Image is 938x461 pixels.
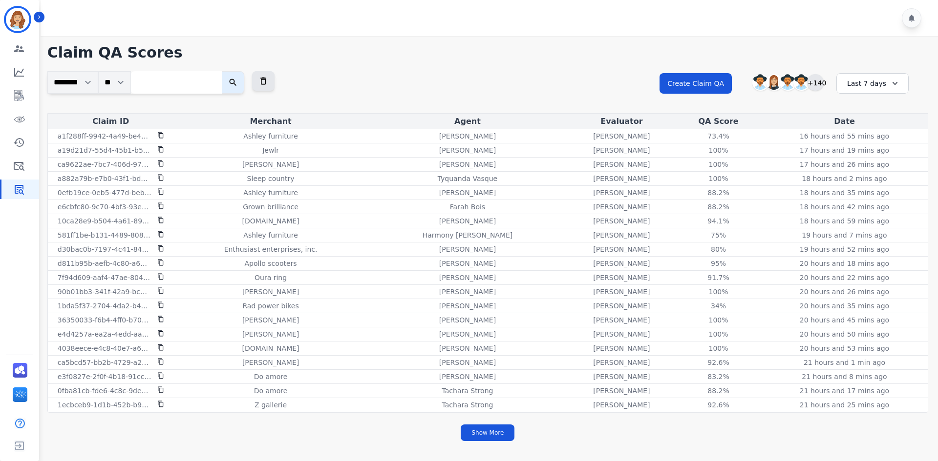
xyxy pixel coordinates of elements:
[697,301,741,311] div: 34 %
[593,358,650,367] p: [PERSON_NAME]
[804,358,885,367] p: 21 hours and 1 min ago
[439,315,496,325] p: [PERSON_NAME]
[439,287,496,297] p: [PERSON_NAME]
[800,216,889,226] p: 18 hours and 59 mins ago
[242,315,299,325] p: [PERSON_NAME]
[242,343,299,353] p: [DOMAIN_NAME]
[800,160,889,169] p: 17 hours and 26 mins ago
[593,273,650,282] p: [PERSON_NAME]
[593,259,650,268] p: [PERSON_NAME]
[697,259,741,268] div: 95 %
[243,188,298,198] p: Ashley furniture
[442,400,493,410] p: Tachara Strong
[800,301,889,311] p: 20 hours and 35 mins ago
[242,160,299,169] p: [PERSON_NAME]
[439,188,496,198] p: [PERSON_NAME]
[439,301,496,311] p: [PERSON_NAME]
[593,244,650,254] p: [PERSON_NAME]
[58,358,151,367] p: ca5bcd57-bb2b-4729-a236-39658c927e09
[58,244,151,254] p: d30bac0b-7197-4c41-8421-dfa8e1946169
[58,188,151,198] p: 0efb19ce-0eb5-477d-beb2-4ea22f40d558
[697,160,741,169] div: 100 %
[593,400,650,410] p: [PERSON_NAME]
[461,424,514,441] button: Show More
[697,174,741,183] div: 100 %
[593,131,650,141] p: [PERSON_NAME]
[423,230,513,240] p: Harmony [PERSON_NAME]
[593,230,650,240] p: [PERSON_NAME]
[800,202,889,212] p: 18 hours and 42 mins ago
[807,74,824,91] div: +140
[800,145,889,155] p: 17 hours and 19 mins ago
[800,315,889,325] p: 20 hours and 45 mins ago
[439,160,496,169] p: [PERSON_NAME]
[660,73,732,94] button: Create Claim QA
[439,329,496,339] p: [PERSON_NAME]
[439,273,496,282] p: [PERSON_NAME]
[58,273,151,282] p: 7f94d609-aaf4-47ae-804b-3e283bdffc9c
[58,160,151,169] p: ca9622ae-7bc7-406d-9756-59c981eaa77c
[254,372,288,381] p: Do amore
[593,315,650,325] p: [PERSON_NAME]
[58,301,151,311] p: 1bda5f37-2704-4da2-b49f-ab84a27e0a8a
[242,301,298,311] p: Rad power bikes
[593,174,650,183] p: [PERSON_NAME]
[58,145,151,155] p: a19d21d7-55d4-45b1-b58e-3fa5933d4780
[439,343,496,353] p: [PERSON_NAME]
[369,116,565,127] div: Agent
[593,343,650,353] p: [PERSON_NAME]
[439,145,496,155] p: [PERSON_NAME]
[593,386,650,396] p: [PERSON_NAME]
[255,273,287,282] p: Oura ring
[439,358,496,367] p: [PERSON_NAME]
[58,216,151,226] p: 10ca28e9-b504-4a61-8975-cd71212cda07
[245,259,297,268] p: Apollo scooters
[800,273,889,282] p: 20 hours and 22 mins ago
[47,44,928,61] h1: Claim QA Scores
[439,244,496,254] p: [PERSON_NAME]
[243,202,298,212] p: Grown brilliance
[697,244,741,254] div: 80 %
[697,329,741,339] div: 100 %
[243,230,298,240] p: Ashley furniture
[678,116,759,127] div: QA Score
[58,230,151,240] p: 581ff1be-b131-4489-8080-94df72cb1047
[697,273,741,282] div: 91.7 %
[593,202,650,212] p: [PERSON_NAME]
[800,259,889,268] p: 20 hours and 18 mins ago
[439,131,496,141] p: [PERSON_NAME]
[50,116,172,127] div: Claim ID
[254,386,288,396] p: Do amore
[176,116,366,127] div: Merchant
[58,343,151,353] p: 4038eece-e4c8-40e7-a6c2-4cea5a3b22ef
[58,400,151,410] p: 1ecbceb9-1d1b-452b-b98c-317d71c22dba
[593,329,650,339] p: [PERSON_NAME]
[802,372,887,381] p: 21 hours and 8 mins ago
[800,400,889,410] p: 21 hours and 25 mins ago
[697,131,741,141] div: 73.4 %
[58,386,151,396] p: 0fba81cb-fde6-4c8c-9de6-69cd550a637a
[800,386,889,396] p: 21 hours and 17 mins ago
[697,358,741,367] div: 92.6 %
[697,188,741,198] div: 88.2 %
[697,315,741,325] div: 100 %
[593,160,650,169] p: [PERSON_NAME]
[697,372,741,381] div: 83.2 %
[58,174,151,183] p: a882a79b-e7b0-43f1-bdeb-7570a5d053fa
[442,386,493,396] p: Tachara Strong
[58,259,151,268] p: d811b95b-aefb-4c80-a674-745c9f8e12e1
[800,343,889,353] p: 20 hours and 53 mins ago
[58,131,151,141] p: a1f288ff-9942-4a49-be49-ef56177fa511
[697,202,741,212] div: 88.2 %
[800,287,889,297] p: 20 hours and 26 mins ago
[255,400,287,410] p: Z gallerie
[242,358,299,367] p: [PERSON_NAME]
[593,301,650,311] p: [PERSON_NAME]
[247,174,295,183] p: Sleep country
[58,287,151,297] p: 90b01bb3-341f-42a9-bc30-bd3c01f5763f
[570,116,674,127] div: Evaluator
[697,386,741,396] div: 88.2 %
[242,329,299,339] p: [PERSON_NAME]
[593,216,650,226] p: [PERSON_NAME]
[763,116,926,127] div: Date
